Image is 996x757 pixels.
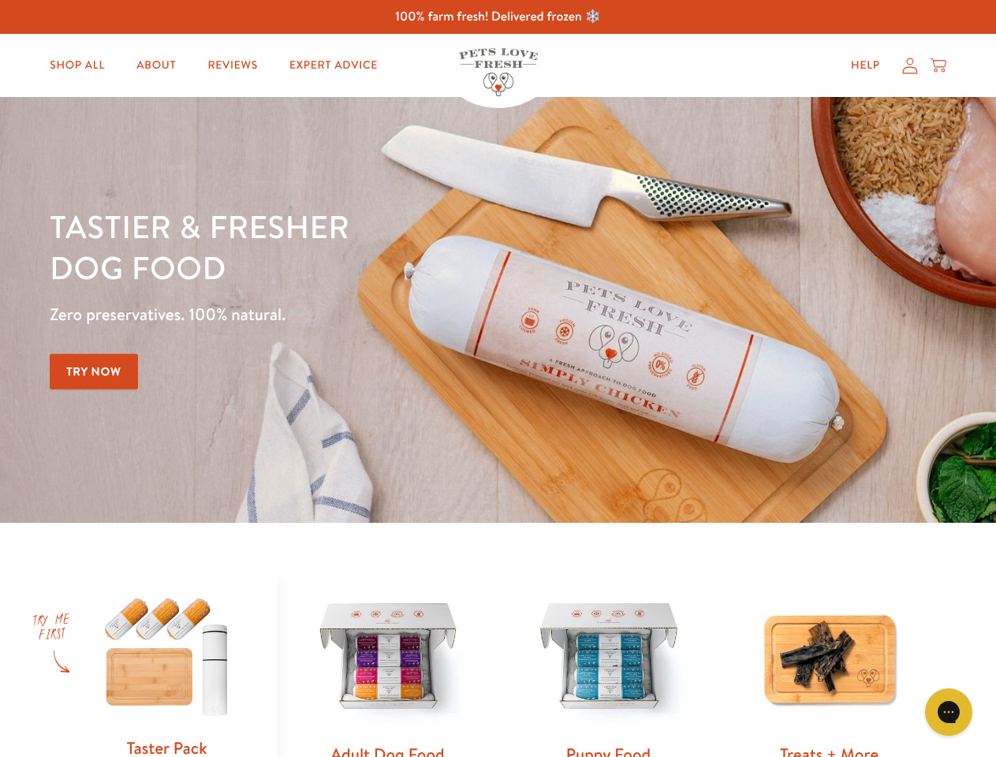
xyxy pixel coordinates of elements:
[277,50,390,81] a: Expert Advice
[459,48,538,96] img: Pets Love Fresh
[50,354,138,390] a: Try Now
[37,50,118,81] a: Shop All
[917,683,980,741] iframe: Gorgias live chat messenger
[838,50,893,81] a: Help
[50,206,647,288] h1: Tastier & fresher dog food
[195,50,270,81] a: Reviews
[50,300,647,329] p: Zero preservatives. 100% natural.
[124,50,188,81] a: About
